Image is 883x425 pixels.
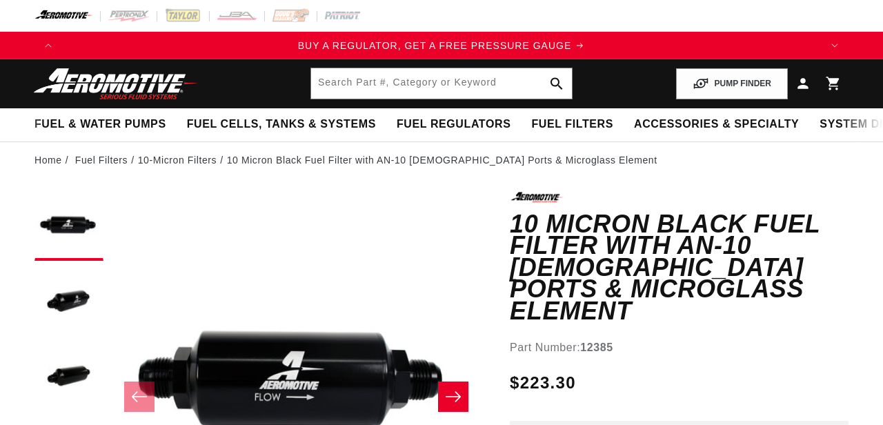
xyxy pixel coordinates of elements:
[34,152,62,168] a: Home
[34,32,62,59] button: Translation missing: en.sections.announcements.previous_announcement
[62,38,821,53] div: 1 of 4
[386,108,521,141] summary: Fuel Regulators
[62,38,821,53] div: Announcement
[34,192,103,261] button: Load image 1 in gallery view
[187,117,376,132] span: Fuel Cells, Tanks & Systems
[177,108,386,141] summary: Fuel Cells, Tanks & Systems
[24,108,177,141] summary: Fuel & Water Pumps
[138,152,227,168] li: 10-Micron Filters
[311,68,572,99] input: Search by Part Number, Category or Keyword
[124,382,155,412] button: Slide left
[510,370,576,395] span: $223.30
[634,117,799,132] span: Accessories & Specialty
[30,68,202,100] img: Aeromotive
[624,108,809,141] summary: Accessories & Specialty
[75,152,128,168] a: Fuel Filters
[542,68,572,99] button: search button
[397,117,510,132] span: Fuel Regulators
[821,32,849,59] button: Translation missing: en.sections.announcements.next_announcement
[34,344,103,413] button: Load image 3 in gallery view
[62,38,821,53] a: BUY A REGULATOR, GET A FREE PRESSURE GAUGE
[34,152,849,168] nav: breadcrumbs
[34,117,166,132] span: Fuel & Water Pumps
[34,268,103,337] button: Load image 2 in gallery view
[531,117,613,132] span: Fuel Filters
[521,108,624,141] summary: Fuel Filters
[580,342,613,353] strong: 12385
[298,40,572,51] span: BUY A REGULATOR, GET A FREE PRESSURE GAUGE
[438,382,468,412] button: Slide right
[510,213,849,322] h1: 10 Micron Black Fuel Filter with AN-10 [DEMOGRAPHIC_DATA] Ports & Microglass Element
[676,68,788,99] button: PUMP FINDER
[510,339,849,357] div: Part Number:
[227,152,657,168] li: 10 Micron Black Fuel Filter with AN-10 [DEMOGRAPHIC_DATA] Ports & Microglass Element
